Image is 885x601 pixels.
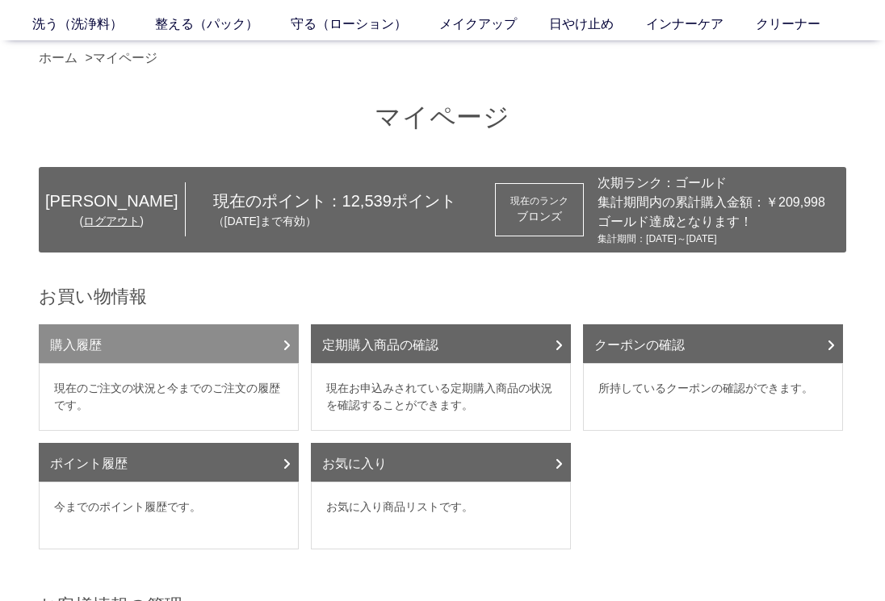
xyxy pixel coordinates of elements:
[598,212,825,232] div: ゴールド達成となります！
[213,213,482,230] p: （[DATE]まで有効）
[93,51,157,65] a: マイページ
[39,189,185,213] div: [PERSON_NAME]
[32,15,155,34] a: 洗う（洗浄料）
[583,363,843,431] dd: 所持しているクーポンの確認ができます。
[186,189,482,230] div: 現在のポイント： ポイント
[510,194,568,208] dt: 現在のランク
[646,15,756,34] a: インナーケア
[342,192,392,210] span: 12,539
[598,193,825,212] div: 集計期間内の累計購入金額：￥209,998
[39,100,846,135] h1: マイページ
[83,215,140,227] a: ログアウト
[311,482,571,549] dd: お気に入り商品リストです。
[311,443,571,482] a: お気に入り
[583,324,843,363] a: クーポンの確認
[39,443,299,482] a: ポイント履歴
[439,15,549,34] a: メイクアップ
[510,208,568,225] div: ブロンズ
[39,213,185,230] div: ( )
[85,48,161,68] li: >
[598,232,825,246] div: 集計期間：[DATE]～[DATE]
[291,15,439,34] a: 守る（ローション）
[756,15,853,34] a: クリーナー
[39,285,846,308] h2: お買い物情報
[39,482,299,549] dd: 今までのポイント履歴です。
[155,15,291,34] a: 整える（パック）
[39,51,78,65] a: ホーム
[311,363,571,431] dd: 現在お申込みされている定期購入商品の状況を確認することができます。
[549,15,646,34] a: 日やけ止め
[311,324,571,363] a: 定期購入商品の確認
[598,173,825,193] div: 次期ランク：ゴールド
[39,324,299,363] a: 購入履歴
[39,363,299,431] dd: 現在のご注文の状況と今までのご注文の履歴です。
